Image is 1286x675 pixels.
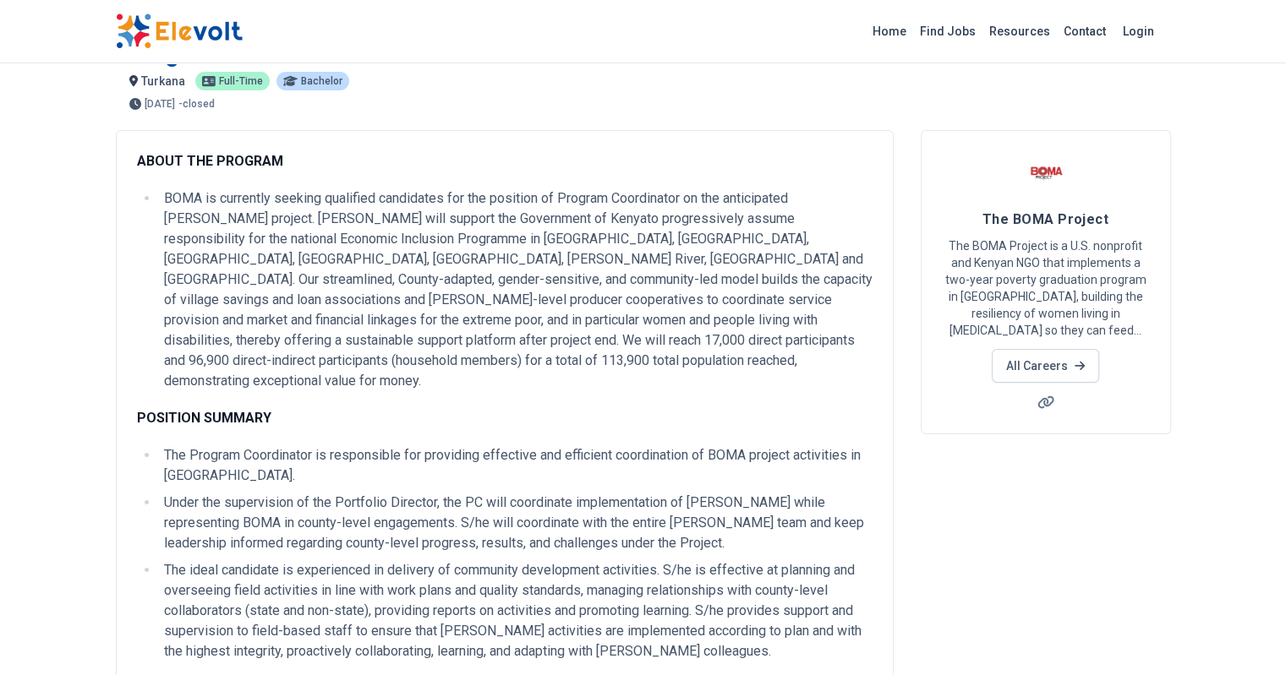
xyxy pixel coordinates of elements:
img: The BOMA Project [1025,151,1067,193]
span: The BOMA Project [982,211,1108,227]
a: Resources [982,18,1057,45]
span: Bachelor [301,76,342,86]
li: The Program Coordinator is responsible for providing effective and efficient coordination of BOMA... [159,445,873,486]
img: Elevolt [116,14,243,49]
li: The ideal candidate is experienced in delivery of community development activities. S/he is effec... [159,560,873,661]
a: Home [866,18,913,45]
a: Contact [1057,18,1113,45]
span: [DATE] [145,99,175,109]
strong: POSITION SUMMARY [137,410,271,426]
li: Under the supervision of the Portfolio Director, the PC will coordinate implementation of [PERSON... [159,493,873,553]
span: turkana [141,74,185,88]
p: The BOMA Project is a U.S. nonprofit and Kenyan NGO that implements a two-year poverty graduation... [942,237,1150,339]
p: - closed [178,99,215,109]
iframe: Chat Widget [1201,594,1286,675]
a: All Careers [992,349,1099,383]
strong: ABOUT THE PROGRAM [137,153,283,169]
a: Login [1113,14,1164,48]
li: BOMA is currently seeking qualified candidates for the position of Program Coordinator on the ant... [159,188,873,391]
a: Find Jobs [913,18,982,45]
span: Full-time [219,76,263,86]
